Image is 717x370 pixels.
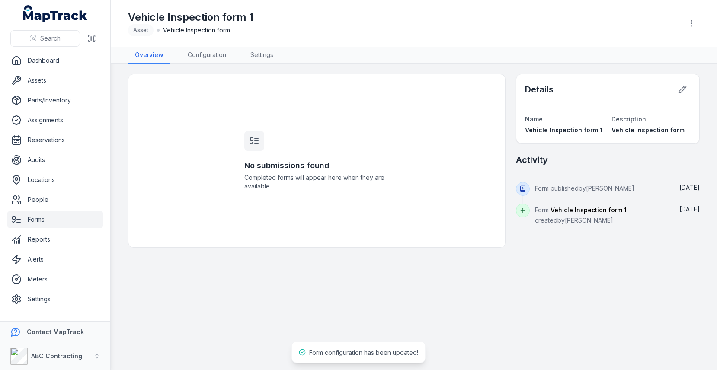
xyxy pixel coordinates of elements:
[7,171,103,188] a: Locations
[7,191,103,208] a: People
[27,328,84,335] strong: Contact MapTrack
[7,211,103,228] a: Forms
[128,24,154,36] div: Asset
[7,131,103,149] a: Reservations
[128,47,170,64] a: Overview
[181,47,233,64] a: Configuration
[551,206,627,214] span: Vehicle Inspection form 1
[525,83,554,96] h2: Details
[525,115,543,123] span: Name
[7,72,103,89] a: Assets
[7,92,103,109] a: Parts/Inventory
[535,185,634,192] span: Form published by [PERSON_NAME]
[10,30,80,47] button: Search
[679,205,700,213] time: 09/10/2025, 8:48:40 am
[128,10,253,24] h1: Vehicle Inspection form 1
[679,184,700,191] time: 09/10/2025, 8:49:29 am
[525,126,602,134] span: Vehicle Inspection form 1
[679,184,700,191] span: [DATE]
[535,206,627,224] span: Form created by [PERSON_NAME]
[163,26,230,35] span: Vehicle Inspection form
[7,251,103,268] a: Alerts
[40,34,61,43] span: Search
[611,115,646,123] span: Description
[7,290,103,308] a: Settings
[7,112,103,129] a: Assignments
[7,271,103,288] a: Meters
[7,52,103,69] a: Dashboard
[243,47,280,64] a: Settings
[7,231,103,248] a: Reports
[7,151,103,169] a: Audits
[244,159,390,172] h3: No submissions found
[31,352,82,360] strong: ABC Contracting
[309,349,418,356] span: Form configuration has been updated!
[679,205,700,213] span: [DATE]
[244,173,390,191] span: Completed forms will appear here when they are available.
[23,5,88,22] a: MapTrack
[516,154,548,166] h2: Activity
[611,126,685,134] span: Vehicle Inspection form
